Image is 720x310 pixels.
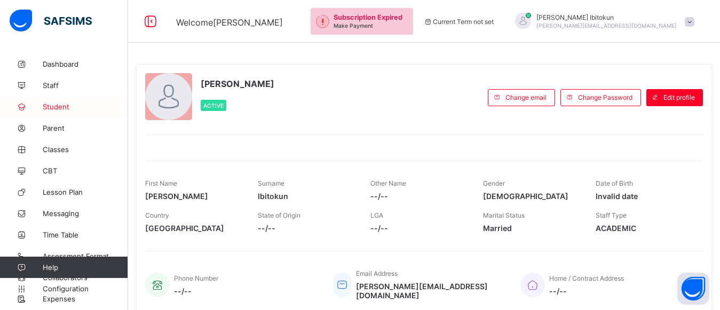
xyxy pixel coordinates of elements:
[145,179,177,187] span: First Name
[334,22,373,29] span: Make Payment
[43,60,128,68] span: Dashboard
[370,192,467,201] span: --/--
[43,188,128,196] span: Lesson Plan
[174,274,218,282] span: Phone Number
[43,230,128,239] span: Time Table
[10,10,92,32] img: safsims
[258,211,300,219] span: State of Origin
[356,269,398,277] span: Email Address
[596,211,627,219] span: Staff Type
[43,252,128,260] span: Assessment Format
[596,192,692,201] span: Invalid date
[258,192,354,201] span: Ibitokun
[578,93,632,101] span: Change Password
[596,179,633,187] span: Date of Birth
[504,13,700,30] div: OlufemiIbitokun
[316,15,329,28] img: outstanding-1.146d663e52f09953f639664a84e30106.svg
[43,263,128,272] span: Help
[201,78,274,89] span: [PERSON_NAME]
[483,179,505,187] span: Gender
[43,209,128,218] span: Messaging
[203,102,224,109] span: Active
[43,284,128,293] span: Configuration
[677,273,709,305] button: Open asap
[505,93,547,101] span: Change email
[549,287,624,296] span: --/--
[370,211,383,219] span: LGA
[258,179,284,187] span: Surname
[483,224,580,233] span: Married
[483,192,580,201] span: [DEMOGRAPHIC_DATA]
[43,102,128,111] span: Student
[43,124,128,132] span: Parent
[663,93,695,101] span: Edit profile
[174,287,218,296] span: --/--
[536,22,677,29] span: [PERSON_NAME][EMAIL_ADDRESS][DOMAIN_NAME]
[424,18,494,26] span: session/term information
[145,224,242,233] span: [GEOGRAPHIC_DATA]
[536,13,677,21] span: [PERSON_NAME] Ibitokun
[483,211,525,219] span: Marital Status
[334,13,402,21] span: Subscription Expired
[176,17,283,28] span: Welcome [PERSON_NAME]
[549,274,624,282] span: Home / Contract Address
[356,282,505,300] span: [PERSON_NAME][EMAIL_ADDRESS][DOMAIN_NAME]
[43,81,128,90] span: Staff
[43,145,128,154] span: Classes
[370,179,406,187] span: Other Name
[43,166,128,175] span: CBT
[145,192,242,201] span: [PERSON_NAME]
[370,224,467,233] span: --/--
[258,224,354,233] span: --/--
[145,211,169,219] span: Country
[596,224,692,233] span: ACADEMIC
